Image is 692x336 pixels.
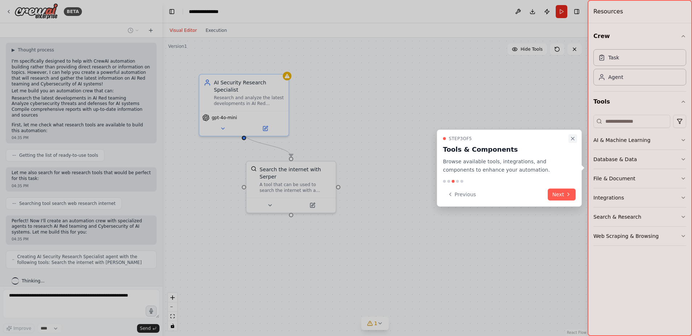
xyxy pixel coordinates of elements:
span: Step 3 of 5 [449,136,472,142]
button: Hide left sidebar [167,7,177,17]
button: Close walkthrough [568,134,577,143]
button: Next [548,188,576,200]
p: Browse available tools, integrations, and components to enhance your automation. [443,157,567,174]
button: Previous [443,188,480,200]
h3: Tools & Components [443,144,567,155]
